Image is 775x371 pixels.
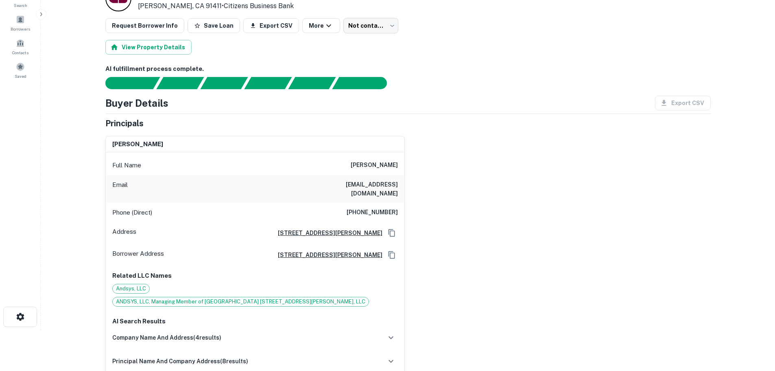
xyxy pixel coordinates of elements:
[96,77,157,89] div: Sending borrower request to AI...
[12,49,28,56] span: Contacts
[138,1,294,11] p: [PERSON_NAME], CA 91411 •
[112,316,398,326] p: AI Search Results
[386,249,398,261] button: Copy Address
[14,2,27,9] span: Search
[2,12,38,34] a: Borrowers
[386,227,398,239] button: Copy Address
[224,2,294,10] a: Citizens Business Bank
[347,208,398,217] h6: [PHONE_NUMBER]
[734,306,775,345] iframe: Chat Widget
[15,73,26,79] span: Saved
[105,40,192,55] button: View Property Details
[113,298,369,306] span: ANDSYS, LLC, Managing Member of [GEOGRAPHIC_DATA] [STREET_ADDRESS][PERSON_NAME], LLC
[243,18,299,33] button: Export CSV
[112,333,221,342] h6: company name and address ( 4 results)
[112,271,398,281] p: Related LLC Names
[112,227,136,239] p: Address
[2,59,38,81] a: Saved
[300,180,398,198] h6: [EMAIL_ADDRESS][DOMAIN_NAME]
[2,35,38,57] a: Contacts
[112,140,163,149] h6: [PERSON_NAME]
[112,180,128,198] p: Email
[113,285,149,293] span: Andsys, LLC
[200,77,248,89] div: Documents found, AI parsing details...
[112,160,141,170] p: Full Name
[105,96,168,110] h4: Buyer Details
[332,77,397,89] div: AI fulfillment process complete.
[271,228,382,237] a: [STREET_ADDRESS][PERSON_NAME]
[112,208,152,217] p: Phone (Direct)
[156,77,204,89] div: Your request is received and processing...
[11,26,30,32] span: Borrowers
[112,249,164,261] p: Borrower Address
[343,18,398,33] div: Not contacted
[112,357,248,366] h6: principal name and company address ( 8 results)
[188,18,240,33] button: Save Loan
[271,250,382,259] a: [STREET_ADDRESS][PERSON_NAME]
[105,64,711,74] h6: AI fulfillment process complete.
[302,18,340,33] button: More
[105,18,184,33] button: Request Borrower Info
[351,160,398,170] h6: [PERSON_NAME]
[244,77,292,89] div: Principals found, AI now looking for contact information...
[105,117,144,130] h5: Principals
[288,77,336,89] div: Principals found, still searching for contact information. This may take time...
